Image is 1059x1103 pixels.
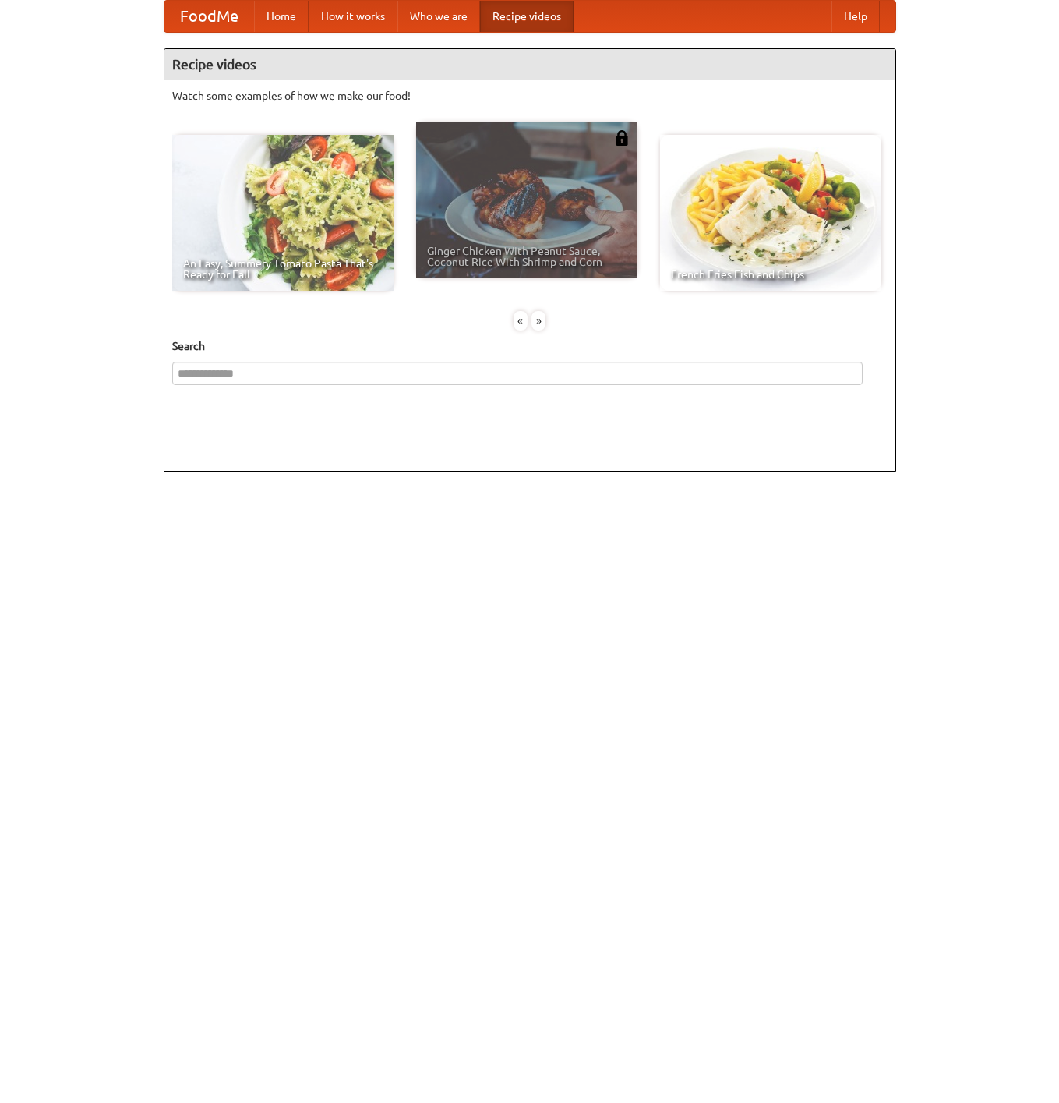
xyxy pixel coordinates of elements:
a: FoodMe [164,1,254,32]
img: 483408.png [614,130,630,146]
h4: Recipe videos [164,49,895,80]
a: Help [831,1,880,32]
div: « [514,311,528,331]
span: An Easy, Summery Tomato Pasta That's Ready for Fall [183,258,383,280]
a: How it works [309,1,397,32]
h5: Search [172,338,888,354]
p: Watch some examples of how we make our food! [172,88,888,104]
a: French Fries Fish and Chips [660,135,881,291]
span: French Fries Fish and Chips [671,269,870,280]
a: Home [254,1,309,32]
div: » [531,311,545,331]
a: An Easy, Summery Tomato Pasta That's Ready for Fall [172,135,394,291]
a: Who we are [397,1,480,32]
a: Recipe videos [480,1,574,32]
